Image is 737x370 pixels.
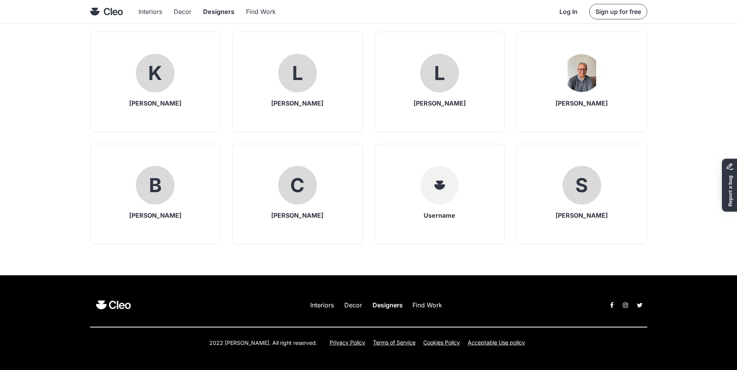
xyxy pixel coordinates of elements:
div: Decor [174,9,192,15]
a: Privacy Policy [330,339,365,347]
div: Find Work [412,302,442,308]
div: Interiors [139,9,162,15]
a: Cookies Policy [423,339,460,347]
div: [PERSON_NAME] [556,100,608,106]
div: [PERSON_NAME] [414,100,466,106]
button: Sign up for free [589,4,647,19]
div: Log In [559,9,578,15]
a: Terms of Service [373,339,416,347]
div: L [434,63,445,83]
div: [PERSON_NAME] [556,212,608,218]
div: Decor [344,302,362,308]
div: 2022 [PERSON_NAME]. All right reserved. [209,340,317,346]
div: Interiors [310,302,334,308]
div: K [148,63,162,83]
div: S [575,176,588,195]
div: C [290,176,304,195]
div: [PERSON_NAME] [271,100,323,106]
div: Find Work [246,9,276,15]
div: [PERSON_NAME] [271,212,323,218]
div: L [292,63,303,83]
div: B [149,176,162,195]
div: Username [424,212,455,218]
div: Designers [203,9,234,15]
div: [PERSON_NAME] [129,212,181,218]
div: [PERSON_NAME] [129,100,181,106]
div: Designers [373,302,403,308]
a: Acceptable Use policy [468,339,525,347]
